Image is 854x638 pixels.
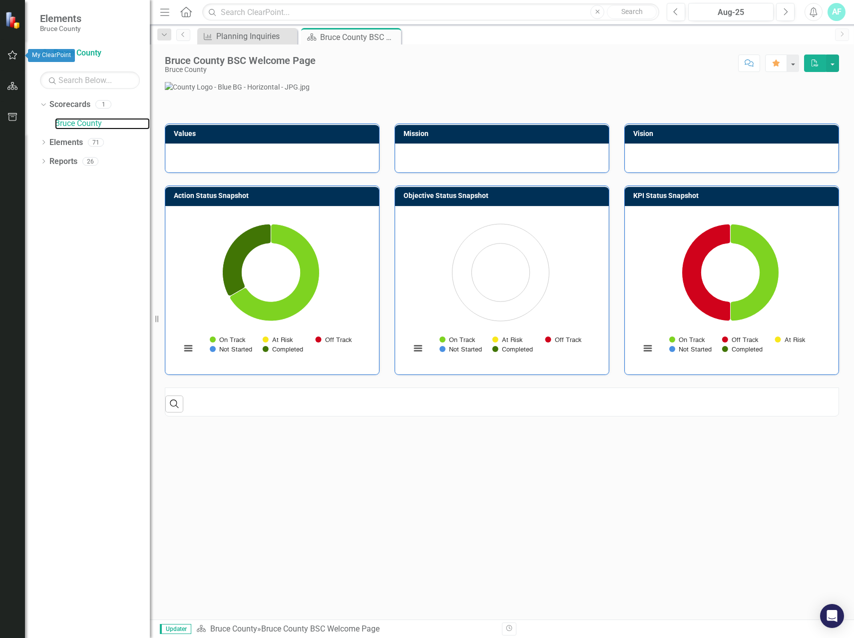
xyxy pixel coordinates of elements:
[174,192,374,199] h3: Action Status Snapshot
[28,49,75,62] div: My ClearPoint
[820,604,844,628] div: Open Intercom Messenger
[633,192,834,199] h3: KPI Status Snapshot
[210,345,252,353] button: Show Not Started
[320,31,399,43] div: Bruce County BSC Welcome Page
[641,341,655,355] button: View chart menu, Chart
[49,137,83,148] a: Elements
[688,3,774,21] button: Aug-25
[82,157,98,165] div: 26
[40,47,140,59] a: Bruce County
[404,192,604,199] h3: Objective Status Snapshot
[828,3,846,21] button: AF
[411,341,425,355] button: View chart menu, Chart
[40,71,140,89] input: Search Below...
[261,624,380,633] div: Bruce County BSC Welcome Page
[635,214,828,364] div: Chart. Highcharts interactive chart.
[633,130,834,137] h3: Vision
[176,214,369,364] div: Chart. Highcharts interactive chart.
[406,214,596,364] svg: Interactive chart
[181,341,195,355] button: View chart menu, Chart
[95,100,111,109] div: 1
[210,336,246,343] button: Show On Track
[263,345,303,353] button: Show Completed
[775,336,805,343] button: Show At Risk
[406,214,598,364] div: Chart. Highcharts interactive chart.
[439,336,475,343] button: Show On Track
[263,336,293,343] button: Show At Risk
[682,224,731,321] path: Off Track, 2.
[174,130,374,137] h3: Values
[210,624,257,633] a: Bruce County
[722,345,763,353] button: Show Completed
[88,138,104,146] div: 71
[216,30,295,42] div: Planning Inquiries
[200,30,295,42] a: Planning Inquiries
[49,99,90,110] a: Scorecards
[5,11,22,28] img: ClearPoint Strategy
[229,287,246,296] path: Not Started , 0.
[669,336,705,343] button: Show On Track
[316,336,351,343] button: Show Off Track
[176,214,366,364] svg: Interactive chart
[635,214,826,364] svg: Interactive chart
[730,224,779,321] path: On Track, 2.
[669,345,711,353] button: Show Not Started
[439,345,481,353] button: Show Not Started
[55,118,150,129] a: Bruce County
[160,624,191,634] span: Updater
[40,24,81,32] small: Bruce County
[165,66,316,73] div: Bruce County
[230,224,319,321] path: On Track, 4.
[404,130,604,137] h3: Mission
[722,336,758,343] button: Show Off Track
[692,6,770,18] div: Aug-25
[49,156,77,167] a: Reports
[165,82,839,92] img: County Logo - Blue BG - Horizontal - JPG.jpg
[202,3,659,21] input: Search ClearPoint...
[492,336,522,343] button: Show At Risk
[40,12,81,24] span: Elements
[492,345,533,353] button: Show Completed
[196,623,494,635] div: »
[621,7,643,15] span: Search
[165,55,316,66] div: Bruce County BSC Welcome Page
[607,5,657,19] button: Search
[545,336,581,343] button: Show Off Track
